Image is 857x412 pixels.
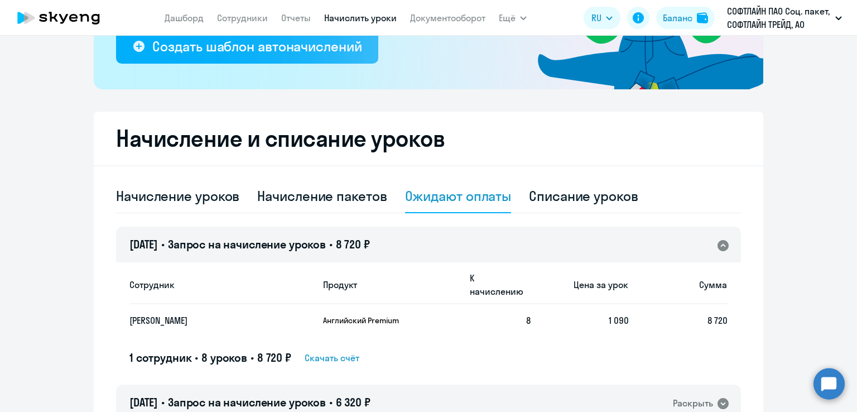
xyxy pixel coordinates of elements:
span: • [329,395,333,409]
div: Списание уроков [529,187,638,205]
p: [PERSON_NAME] [129,314,292,327]
span: 8 720 [707,315,728,326]
span: Запрос на начисление уроков [168,237,326,251]
th: Цена за урок [531,265,629,304]
span: • [161,395,165,409]
button: Ещё [499,7,527,29]
span: 8 720 ₽ [336,237,370,251]
th: К начислению [461,265,531,304]
button: Балансbalance [656,7,715,29]
a: Документооборот [410,12,485,23]
th: Продукт [314,265,461,304]
span: 8 [526,315,531,326]
span: 6 320 ₽ [336,395,370,409]
th: Сотрудник [129,265,314,304]
div: Ожидают оплаты [405,187,512,205]
a: Дашборд [165,12,204,23]
th: Сумма [629,265,728,304]
img: balance [697,12,708,23]
span: 1 090 [609,315,629,326]
span: RU [591,11,601,25]
h2: Начисление и списание уроков [116,125,741,152]
p: СОФТЛАЙН ПАО Соц. пакет, СОФТЛАЙН ТРЕЙД, АО [727,4,831,31]
button: Создать шаблон автоначислений [116,30,378,64]
span: Ещё [499,11,516,25]
span: 8 уроков [201,351,247,365]
span: Скачать счёт [305,351,359,365]
span: 1 сотрудник [129,351,191,365]
div: Создать шаблон автоначислений [152,37,362,55]
button: СОФТЛАЙН ПАО Соц. пакет, СОФТЛАЙН ТРЕЙД, АО [721,4,848,31]
div: Раскрыть [673,396,713,410]
span: • [251,351,254,365]
a: Сотрудники [217,12,268,23]
p: Английский Premium [323,315,407,325]
div: Начисление уроков [116,187,239,205]
div: Начисление пакетов [257,187,387,205]
span: [DATE] [129,395,158,409]
span: • [195,351,198,365]
span: • [329,237,333,251]
button: RU [584,7,620,29]
span: 8 720 ₽ [257,351,291,365]
span: Запрос на начисление уроков [168,395,326,409]
span: • [161,237,165,251]
a: Отчеты [281,12,311,23]
span: [DATE] [129,237,158,251]
a: Начислить уроки [324,12,397,23]
div: Баланс [663,11,692,25]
